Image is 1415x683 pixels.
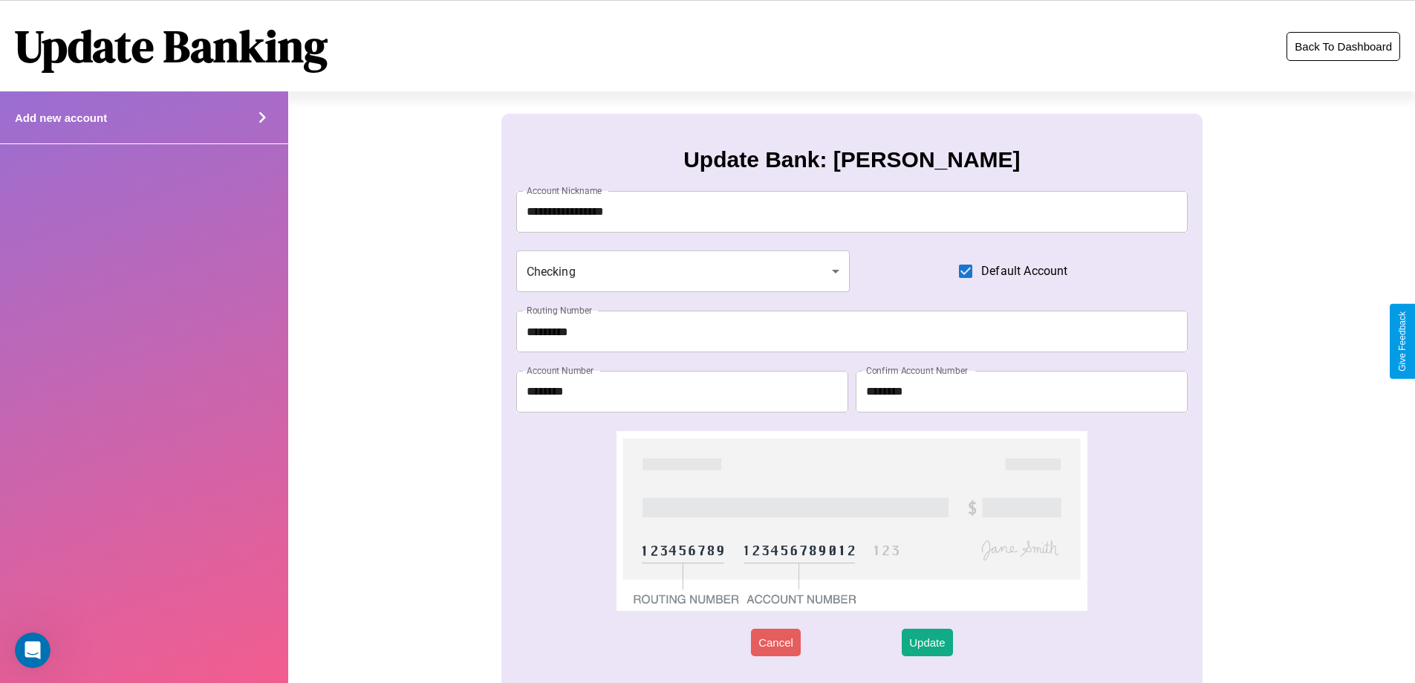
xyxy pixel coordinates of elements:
[981,262,1067,280] span: Default Account
[751,629,801,656] button: Cancel
[15,632,51,668] iframe: Intercom live chat
[617,431,1087,611] img: check
[527,364,593,377] label: Account Number
[902,629,952,656] button: Update
[527,184,602,197] label: Account Nickname
[15,111,107,124] h4: Add new account
[15,16,328,77] h1: Update Banking
[1286,32,1400,61] button: Back To Dashboard
[516,250,850,292] div: Checking
[1397,311,1408,372] div: Give Feedback
[866,364,968,377] label: Confirm Account Number
[683,147,1020,172] h3: Update Bank: [PERSON_NAME]
[527,304,592,317] label: Routing Number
